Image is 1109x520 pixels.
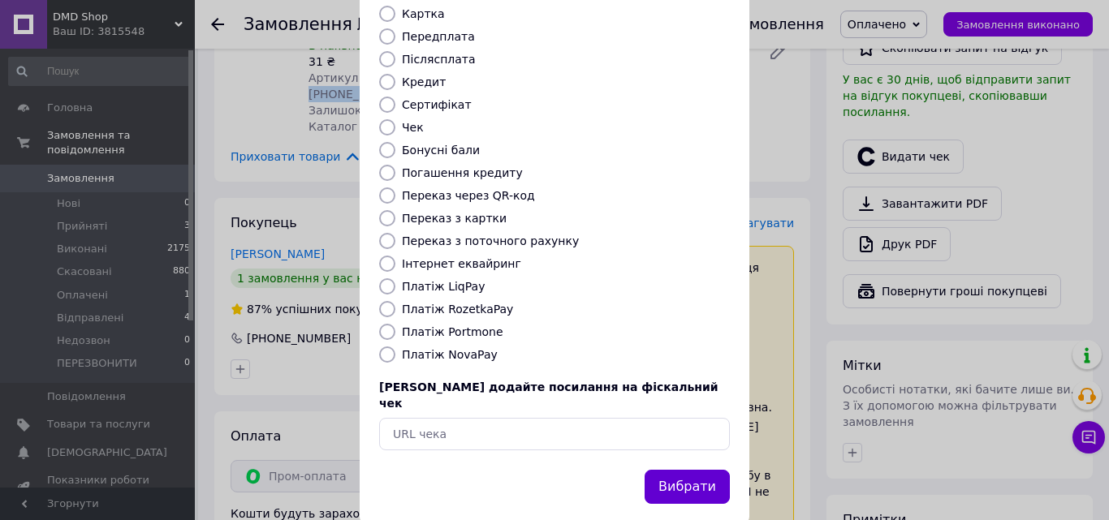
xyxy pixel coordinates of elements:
[402,53,476,66] label: Післясплата
[645,470,730,505] button: Вибрати
[402,98,472,111] label: Сертифікат
[402,348,498,361] label: Платіж NovaPay
[402,212,507,225] label: Переказ з картки
[402,144,480,157] label: Бонусні бали
[402,7,445,20] label: Картка
[402,189,535,202] label: Переказ через QR-код
[379,380,718,410] span: [PERSON_NAME] додайте посилання на фіскальний чек
[402,303,513,316] label: Платіж RozetkaPay
[402,257,521,270] label: Інтернет еквайринг
[402,30,475,43] label: Передплата
[379,418,730,450] input: URL чека
[402,121,424,134] label: Чек
[402,234,579,247] label: Переказ з поточного рахунку
[402,75,446,88] label: Кредит
[402,166,523,179] label: Погашення кредиту
[402,280,485,293] label: Платіж LiqPay
[402,325,503,338] label: Платіж Portmone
